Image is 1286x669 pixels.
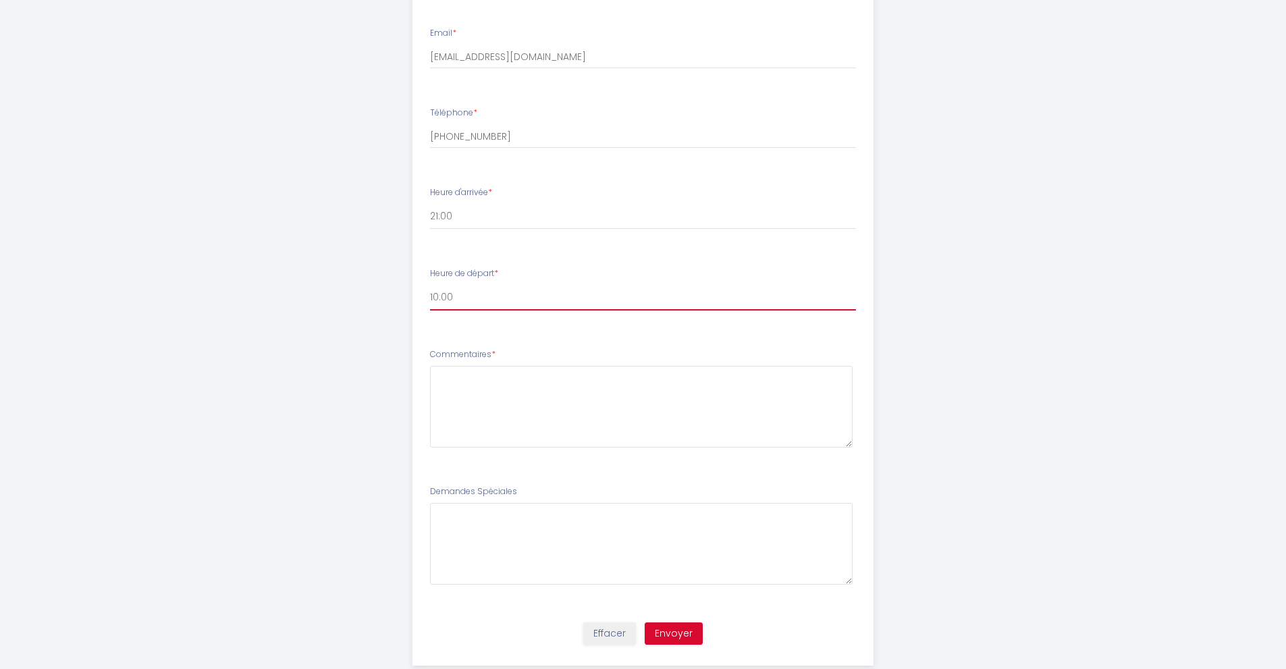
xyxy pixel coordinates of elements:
label: Email [430,27,456,40]
label: Heure de départ [430,267,498,280]
label: Téléphone [430,107,477,119]
label: Commentaires [430,348,495,361]
label: Heure d'arrivée [430,186,492,199]
label: Demandes Spéciales [430,485,517,498]
button: Effacer [583,622,636,645]
button: Envoyer [645,622,703,645]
